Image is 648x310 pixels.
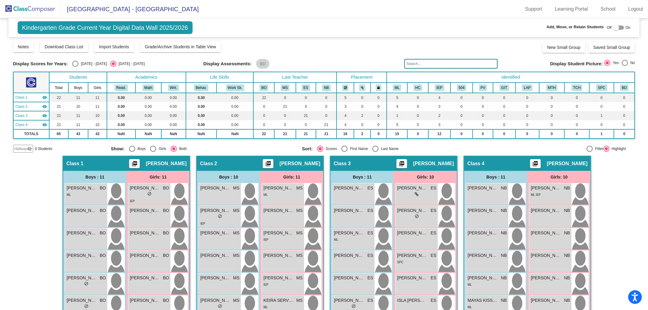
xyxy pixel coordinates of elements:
[539,111,565,120] td: 0
[13,120,49,129] td: Naomi Baker - No Class Name
[316,120,337,129] td: 21
[233,207,239,214] span: MS
[263,159,273,168] button: Print Students Details
[539,120,565,129] td: 0
[316,102,337,111] td: 0
[396,159,407,168] button: Print Students Details
[451,93,473,102] td: 0
[72,61,145,67] mat-radio-group: Select an option
[371,129,387,138] td: 0
[107,120,135,129] td: 0.00
[135,146,146,152] div: Boys
[348,146,368,152] div: First Name
[88,120,107,129] td: 10
[296,129,316,138] td: 21
[564,102,589,111] td: 0
[479,84,487,91] button: PV
[94,41,134,52] button: Import Students
[451,129,473,138] td: 0
[564,207,570,214] span: NB
[49,93,68,102] td: 22
[407,129,428,138] td: 0
[493,111,516,120] td: 0
[516,93,539,102] td: 0
[451,102,473,111] td: 0
[161,93,186,102] td: 0.00
[99,44,129,49] span: Import Students
[368,185,373,191] span: ES
[296,111,316,120] td: 21
[68,129,88,138] td: 43
[589,111,614,120] td: 1
[331,171,394,183] div: Boys : 11
[610,60,619,66] div: Yes
[368,207,373,214] span: ES
[589,83,614,93] th: Speech Only
[467,161,484,167] span: Class 4
[604,60,635,68] mat-radio-group: Select an option
[407,120,428,129] td: 0
[473,93,493,102] td: 0
[334,185,364,191] span: [PERSON_NAME]
[493,120,516,129] td: 0
[140,41,221,52] button: Grade/Archive Students in Table View
[49,72,107,83] th: Students
[407,111,428,120] td: 0
[147,192,152,196] span: do_not_disturb_alt
[186,111,217,120] td: 0.00
[296,120,316,129] td: 0
[516,129,539,138] td: 0
[186,120,217,129] td: 0.00
[177,146,187,152] div: Both
[337,93,354,102] td: 5
[593,146,603,152] div: Filter
[18,44,29,49] span: Notes
[354,111,371,120] td: 2
[253,111,274,120] td: 0
[218,214,222,218] span: do_not_disturb_alt
[130,185,160,191] span: [PERSON_NAME]
[407,83,428,93] th: Highly Capable
[334,161,351,167] span: Class 3
[135,111,161,120] td: 0.00
[371,111,387,120] td: 0
[539,93,565,102] td: 0
[451,83,473,93] th: 504 Plan
[111,146,125,152] span: Show:
[49,129,68,138] td: 85
[68,83,88,93] th: Boys
[546,84,558,91] button: MTH
[564,185,570,191] span: NB
[27,146,32,151] mat-icon: visibility_off
[354,83,371,93] th: Keep with students
[200,207,231,214] span: [PERSON_NAME]
[387,72,635,83] th: Identified
[520,4,547,14] a: Support
[42,122,47,127] mat-icon: visibility
[263,185,294,191] span: [PERSON_NAME]
[407,93,428,102] td: 0
[393,84,401,91] button: ML
[302,84,310,91] button: ES
[428,129,450,138] td: 12
[200,161,217,167] span: Class 2
[88,102,107,111] td: 11
[263,207,294,214] span: [PERSON_NAME]
[161,129,186,138] td: NaN
[547,161,588,167] span: [PERSON_NAME]
[532,161,539,169] mat-icon: picture_as_pdf
[473,120,493,129] td: 0
[501,185,507,191] span: NB
[493,83,516,93] th: Intervention Team Watchlist
[67,207,97,214] span: [PERSON_NAME]
[387,120,407,129] td: 5
[316,129,337,138] td: 21
[168,84,179,91] button: Writ.
[397,185,427,191] span: [PERSON_NAME]
[163,185,169,191] span: BO
[131,161,138,169] mat-icon: picture_as_pdf
[614,83,635,93] th: Birthday
[67,185,97,191] span: [PERSON_NAME]
[18,21,193,34] span: Kindergarten Grade Current Year Digital Data Wall 2025/2026
[499,84,509,91] button: GIT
